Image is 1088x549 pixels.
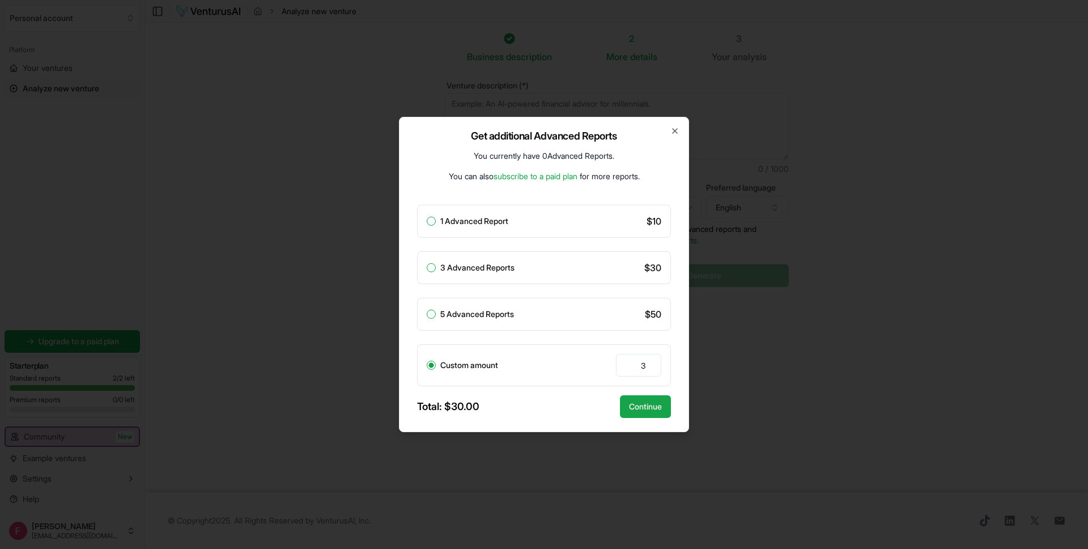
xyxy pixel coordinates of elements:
button: Continue [620,395,671,418]
h2: Get additional Advanced Reports [471,131,617,141]
p: You currently have 0 Advanced Reports . [474,150,614,162]
span: $ 50 [645,307,661,321]
a: subscribe to a paid plan [494,171,577,181]
label: Custom amount [440,361,498,369]
span: $ 30 [644,261,661,274]
label: 5 Advanced Reports [440,310,514,318]
span: $ 10 [647,214,661,228]
label: 1 Advanced Report [440,217,508,225]
span: You can also for more reports. [449,171,640,181]
div: Total: $ 30.00 [417,399,479,415]
label: 3 Advanced Reports [440,264,515,272]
